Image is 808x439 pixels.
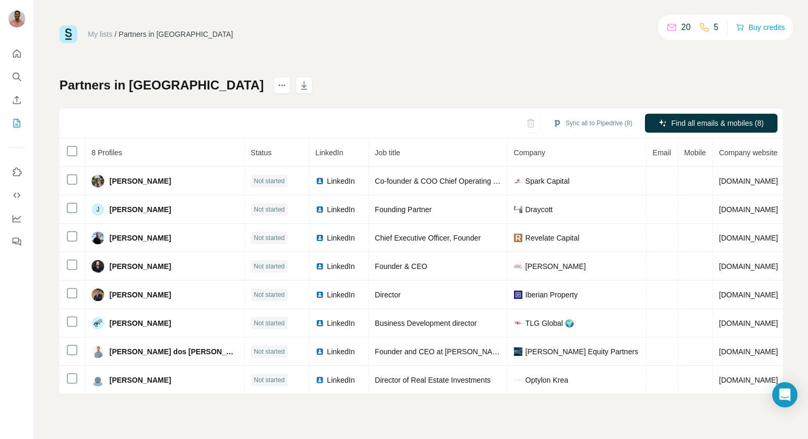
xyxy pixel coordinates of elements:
img: LinkedIn logo [316,319,324,327]
span: [PERSON_NAME] [109,318,171,328]
img: company-logo [514,205,522,214]
span: [PERSON_NAME] [109,233,171,243]
span: Revelate Capital [526,233,580,243]
button: My lists [8,114,25,133]
span: Company [514,148,546,157]
span: [DOMAIN_NAME] [719,262,778,271]
span: TLG Global 🌍 [526,318,574,328]
img: Avatar [92,317,104,330]
img: LinkedIn logo [316,376,324,384]
span: [DOMAIN_NAME] [719,347,778,356]
span: LinkedIn [327,290,355,300]
span: [DOMAIN_NAME] [719,291,778,299]
span: Not started [254,176,285,186]
button: Feedback [8,232,25,251]
img: Avatar [8,11,25,27]
span: Mobile [684,148,706,157]
span: Founder and CEO at [PERSON_NAME] Equity Partners [375,347,558,356]
span: Status [251,148,272,157]
span: Director of Real Estate Investments [375,376,491,384]
span: Not started [254,205,285,214]
img: LinkedIn logo [316,262,324,271]
span: Director [375,291,401,299]
img: company-logo [514,347,522,356]
button: Find all emails & mobiles (8) [645,114,777,133]
img: Avatar [92,175,104,187]
img: company-logo [514,376,522,384]
span: Founding Partner [375,205,432,214]
span: [DOMAIN_NAME] [719,376,778,384]
img: LinkedIn logo [316,177,324,185]
span: LinkedIn [327,233,355,243]
span: Not started [254,290,285,300]
h1: Partners in [GEOGRAPHIC_DATA] [59,77,264,94]
img: LinkedIn logo [316,347,324,356]
span: Co-founder & COO Chief Operating Officer [375,177,515,185]
img: Avatar [92,260,104,273]
span: [PERSON_NAME] dos [PERSON_NAME] [109,346,238,357]
img: company-logo [514,177,522,185]
button: Quick start [8,44,25,63]
button: Use Surfe on LinkedIn [8,163,25,182]
span: Company website [719,148,777,157]
span: LinkedIn [327,346,355,357]
div: Partners in [GEOGRAPHIC_DATA] [119,29,233,39]
span: Iberian Property [526,290,578,300]
span: Spark Capital [526,176,570,186]
img: company-logo [514,319,522,327]
button: Dashboard [8,209,25,228]
span: Not started [254,262,285,271]
span: Find all emails & mobiles (8) [671,118,764,128]
p: 5 [714,21,719,34]
span: Not started [254,318,285,328]
span: Not started [254,233,285,243]
button: actions [274,77,290,94]
button: Sync all to Pipedrive (8) [546,115,640,131]
div: Open Intercom Messenger [772,382,797,407]
span: Not started [254,347,285,356]
span: LinkedIn [327,375,355,385]
span: LinkedIn [327,204,355,215]
button: Enrich CSV [8,91,25,109]
span: [PERSON_NAME] [109,261,171,272]
div: J [92,203,104,216]
span: Email [653,148,671,157]
span: [PERSON_NAME] [109,290,171,300]
span: [PERSON_NAME] Equity Partners [526,346,639,357]
span: Optylon Krea [526,375,569,385]
img: LinkedIn logo [316,291,324,299]
img: Surfe Logo [59,25,77,43]
span: Founder & CEO [375,262,428,271]
span: [PERSON_NAME] [526,261,586,272]
span: [PERSON_NAME] [109,375,171,385]
img: LinkedIn logo [316,205,324,214]
span: Not started [254,375,285,385]
span: LinkedIn [316,148,344,157]
span: [DOMAIN_NAME] [719,234,778,242]
img: company-logo [514,262,522,271]
img: Avatar [92,232,104,244]
span: 8 Profiles [92,148,122,157]
span: [PERSON_NAME] [109,204,171,215]
li: / [115,29,117,39]
span: Draycott [526,204,553,215]
p: 20 [681,21,691,34]
button: Buy credits [736,20,785,35]
span: Business Development director [375,319,477,327]
button: Use Surfe API [8,186,25,205]
img: Avatar [92,345,104,358]
img: Avatar [92,374,104,386]
span: [DOMAIN_NAME] [719,177,778,185]
span: Job title [375,148,400,157]
span: [PERSON_NAME] [109,176,171,186]
span: LinkedIn [327,176,355,186]
img: company-logo [514,234,522,242]
a: My lists [88,30,113,38]
button: Search [8,67,25,86]
img: company-logo [514,291,522,299]
span: [DOMAIN_NAME] [719,205,778,214]
span: LinkedIn [327,261,355,272]
span: LinkedIn [327,318,355,328]
img: Avatar [92,288,104,301]
span: Chief Executive Officer, Founder [375,234,481,242]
